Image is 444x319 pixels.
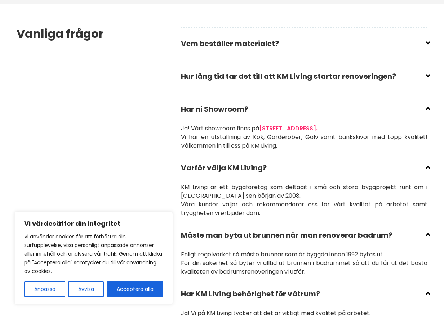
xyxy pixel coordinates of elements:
[24,281,65,297] button: Anpassa
[181,34,427,59] h2: Vem beställer materialet?
[24,219,163,228] p: Vi värdesätter din integritet
[181,124,427,133] p: Ja! Vårt showroom finns på
[181,67,427,91] h2: Hur lång tid tar det till att KM Living startar renoveringen?
[181,133,427,150] p: Vi har en utställning av Kök, Garderober, Golv samt bänkskivor med topp kvalitet! Välkommen in ti...
[68,281,104,297] button: Avvisa
[107,281,163,297] button: Acceptera alla
[181,100,427,124] h2: Har ni Showroom?
[181,309,427,318] p: Ja! Vi på KM Living tycker att det är viktigt med kvalitet på arbetet.
[181,183,427,200] p: KM Living är ett byggföretag som deltagit i små och stora byggprojekt runt om i [GEOGRAPHIC_DATA]...
[181,200,427,217] p: Våra kunder väljer och rekommenderar oss för vårt kvalitet på arbetet samt tryggheten vi erbjuder...
[181,250,427,259] p: Enligt regelverket så måste brunnar som är byggda innan 1992 bytas ut.
[24,232,163,275] p: Vi använder cookies för att förbättra din surfupplevelse, visa personligt anpassade annonser elle...
[181,158,427,183] h2: Varför välja KM Living?
[259,124,318,132] a: [STREET_ADDRESS].
[181,226,427,250] h2: Måste man byta ut brunnen när man renoverar badrum?
[181,284,427,309] h2: Har KM Living behörighet för våtrum?
[181,259,427,276] p: För din säkerhet så byter vi alltid ut brunnen i badrummet så att du får ut det bästa kvaliteten ...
